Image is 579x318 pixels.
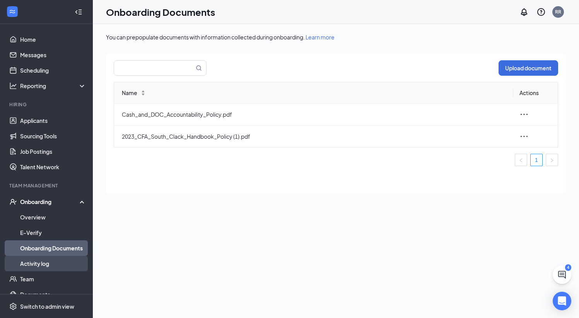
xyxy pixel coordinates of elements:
[20,113,86,128] a: Applicants
[106,33,566,41] div: You can prepopulate documents with information collected during onboarding.
[20,209,86,225] a: Overview
[519,158,523,163] span: left
[9,8,16,15] svg: WorkstreamLogo
[20,82,87,90] div: Reporting
[550,158,554,163] span: right
[515,154,527,166] li: Previous Page
[553,292,571,310] div: Open Intercom Messenger
[515,154,527,166] button: left
[75,8,82,16] svg: Collapse
[499,60,558,76] button: Upload document
[20,63,86,78] a: Scheduling
[536,7,546,17] svg: QuestionInfo
[20,271,86,287] a: Team
[557,270,567,279] svg: ChatActive
[122,132,507,141] span: 2023_CFA_South_Clack_Handbook_Policy (1).pdf
[9,182,85,189] div: Team Management
[565,264,571,271] div: 4
[306,34,335,41] a: Learn more
[20,47,86,63] a: Messages
[519,132,529,141] span: ellipsis
[20,225,86,240] a: E-Verify
[20,128,86,144] a: Sourcing Tools
[546,154,558,166] button: right
[20,32,86,47] a: Home
[20,198,80,206] div: Onboarding
[9,198,17,206] svg: UserCheck
[20,256,86,271] a: Activity log
[20,240,86,256] a: Onboarding Documents
[122,110,507,119] span: Cash_and_DOC_Accountability_Policy.pdf
[140,90,146,93] span: ↑
[553,265,571,284] button: ChatActive
[20,144,86,159] a: Job Postings
[20,159,86,175] a: Talent Network
[196,65,202,71] svg: MagnifyingGlass
[106,5,215,19] h1: Onboarding Documents
[546,154,558,166] li: Next Page
[519,7,529,17] svg: Notifications
[20,303,74,310] div: Switch to admin view
[555,9,561,15] div: RR
[519,110,529,119] span: ellipsis
[9,82,17,90] svg: Analysis
[513,82,558,104] th: Actions
[20,287,86,302] a: Documents
[9,101,85,108] div: Hiring
[9,303,17,310] svg: Settings
[122,88,137,97] span: Name
[140,93,146,95] span: ↓
[531,154,542,166] a: 1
